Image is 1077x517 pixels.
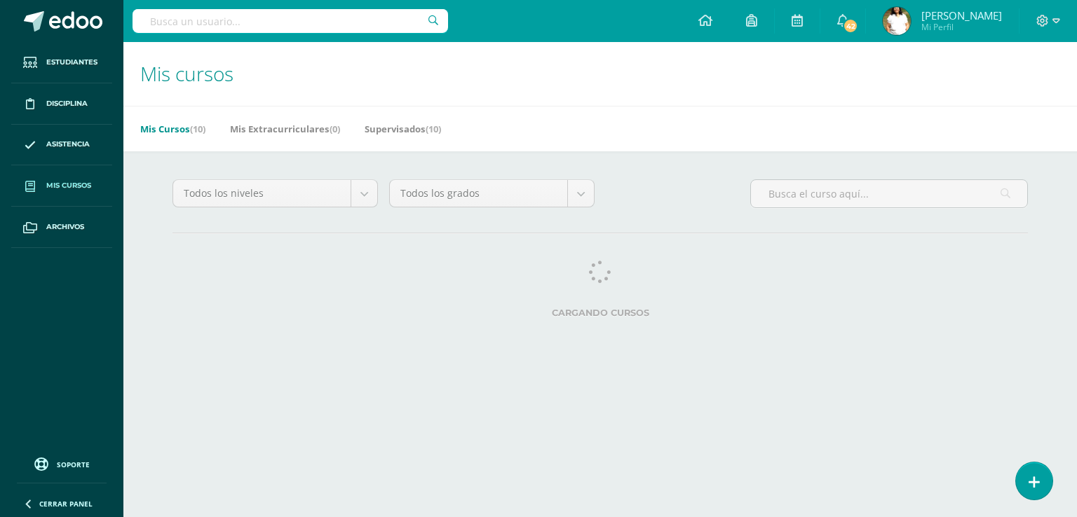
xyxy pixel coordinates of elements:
[11,83,112,125] a: Disciplina
[46,98,88,109] span: Disciplina
[400,180,557,207] span: Todos los grados
[230,118,340,140] a: Mis Extracurriculares(0)
[17,454,107,473] a: Soporte
[11,165,112,207] a: Mis cursos
[11,207,112,248] a: Archivos
[39,499,93,509] span: Cerrar panel
[57,460,90,469] span: Soporte
[751,180,1027,207] input: Busca el curso aquí...
[133,9,448,33] input: Busca un usuario...
[11,42,112,83] a: Estudiantes
[426,123,441,135] span: (10)
[184,180,340,207] span: Todos los niveles
[190,123,205,135] span: (10)
[46,221,84,233] span: Archivos
[11,125,112,166] a: Asistencia
[140,60,233,87] span: Mis cursos
[46,139,90,150] span: Asistencia
[172,308,1028,318] label: Cargando cursos
[921,8,1002,22] span: [PERSON_NAME]
[46,180,91,191] span: Mis cursos
[843,18,858,34] span: 42
[921,21,1002,33] span: Mi Perfil
[140,118,205,140] a: Mis Cursos(10)
[883,7,911,35] img: c7b04b25378ff11843444faa8800c300.png
[173,180,377,207] a: Todos los niveles
[365,118,441,140] a: Supervisados(10)
[390,180,594,207] a: Todos los grados
[46,57,97,68] span: Estudiantes
[330,123,340,135] span: (0)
